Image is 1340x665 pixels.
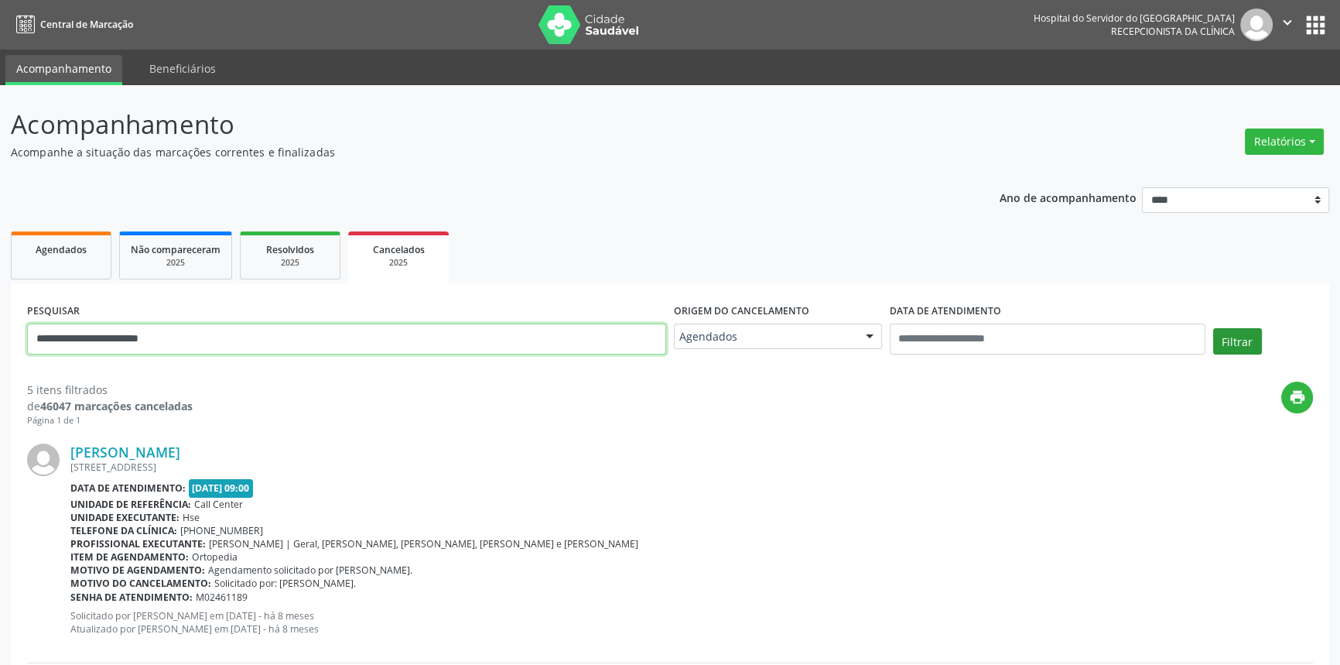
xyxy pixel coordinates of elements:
[214,577,356,590] span: Solicitado por: [PERSON_NAME].
[359,257,438,269] div: 2025
[27,444,60,476] img: img
[674,300,809,324] label: Origem do cancelamento
[11,12,133,37] a: Central de Marcação
[209,537,638,550] span: [PERSON_NAME] | Geral, [PERSON_NAME], [PERSON_NAME], [PERSON_NAME] e [PERSON_NAME]
[5,55,122,85] a: Acompanhamento
[27,414,193,427] div: Página 1 de 1
[1111,25,1235,38] span: Recepcionista da clínica
[1213,328,1262,355] button: Filtrar
[183,511,200,524] span: Hse
[1289,389,1306,406] i: print
[70,511,179,524] b: Unidade executante:
[40,18,133,31] span: Central de Marcação
[70,591,193,604] b: Senha de atendimento:
[189,479,254,497] span: [DATE] 09:00
[138,55,227,82] a: Beneficiários
[70,609,1313,636] p: Solicitado por [PERSON_NAME] em [DATE] - há 8 meses Atualizado por [PERSON_NAME] em [DATE] - há 8...
[27,398,193,414] div: de
[27,382,193,398] div: 5 itens filtrados
[70,524,177,537] b: Telefone da clínica:
[70,498,191,511] b: Unidade de referência:
[1034,12,1235,25] div: Hospital do Servidor do [GEOGRAPHIC_DATA]
[70,537,206,550] b: Profissional executante:
[180,524,263,537] span: [PHONE_NUMBER]
[890,300,1001,324] label: DATA DE ATENDIMENTO
[70,564,205,577] b: Motivo de agendamento:
[27,300,80,324] label: PESQUISAR
[1245,129,1324,155] button: Relatórios
[70,461,1313,474] div: [STREET_ADDRESS]
[192,550,238,564] span: Ortopedia
[11,105,934,144] p: Acompanhamento
[1240,9,1273,41] img: img
[1000,187,1137,207] p: Ano de acompanhamento
[1273,9,1302,41] button: 
[131,257,220,269] div: 2025
[251,257,329,269] div: 2025
[679,329,850,344] span: Agendados
[1279,14,1296,31] i: 
[40,399,193,413] strong: 46047 marcações canceladas
[70,444,180,461] a: [PERSON_NAME]
[196,591,248,604] span: M02461189
[1281,382,1313,413] button: print
[373,243,425,256] span: Cancelados
[131,243,220,256] span: Não compareceram
[1302,12,1329,39] button: apps
[194,498,243,511] span: Call Center
[36,243,87,256] span: Agendados
[70,550,189,564] b: Item de agendamento:
[266,243,314,256] span: Resolvidos
[11,144,934,160] p: Acompanhe a situação das marcações correntes e finalizadas
[70,482,186,495] b: Data de atendimento:
[208,564,412,577] span: Agendamento solicitado por [PERSON_NAME].
[70,577,211,590] b: Motivo do cancelamento:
